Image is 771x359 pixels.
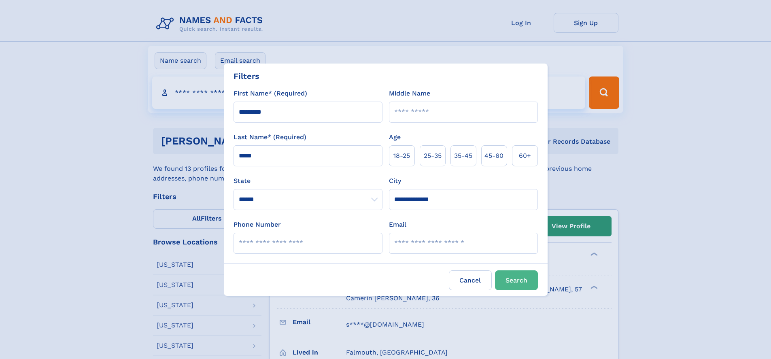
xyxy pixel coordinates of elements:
[393,151,410,161] span: 18‑25
[234,220,281,229] label: Phone Number
[454,151,472,161] span: 35‑45
[519,151,531,161] span: 60+
[234,70,259,82] div: Filters
[449,270,492,290] label: Cancel
[389,176,401,186] label: City
[234,132,306,142] label: Last Name* (Required)
[234,89,307,98] label: First Name* (Required)
[389,89,430,98] label: Middle Name
[495,270,538,290] button: Search
[234,176,382,186] label: State
[424,151,442,161] span: 25‑35
[389,132,401,142] label: Age
[484,151,503,161] span: 45‑60
[389,220,406,229] label: Email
